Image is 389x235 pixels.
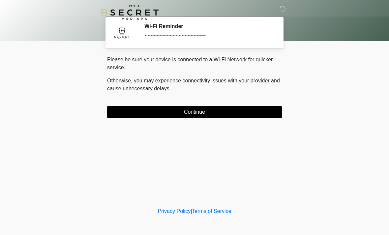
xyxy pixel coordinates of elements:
div: ~~~~~~~~~~~~~~~~~~~~ [144,32,272,40]
a: Terms of Service [192,208,231,214]
button: Continue [107,106,282,118]
a: | [191,208,192,214]
img: Agent Avatar [112,23,132,43]
img: It's A Secret Med Spa Logo [101,5,159,20]
p: Please be sure your device is connected to a Wi-Fi Network for quicker service. [107,56,282,72]
p: Otherwise, you may experience connectivity issues with your provider and cause unnecessary delays [107,77,282,93]
a: Privacy Policy [158,208,191,214]
h2: Wi-Fi Reminder [144,23,272,29]
span: . [169,86,171,91]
